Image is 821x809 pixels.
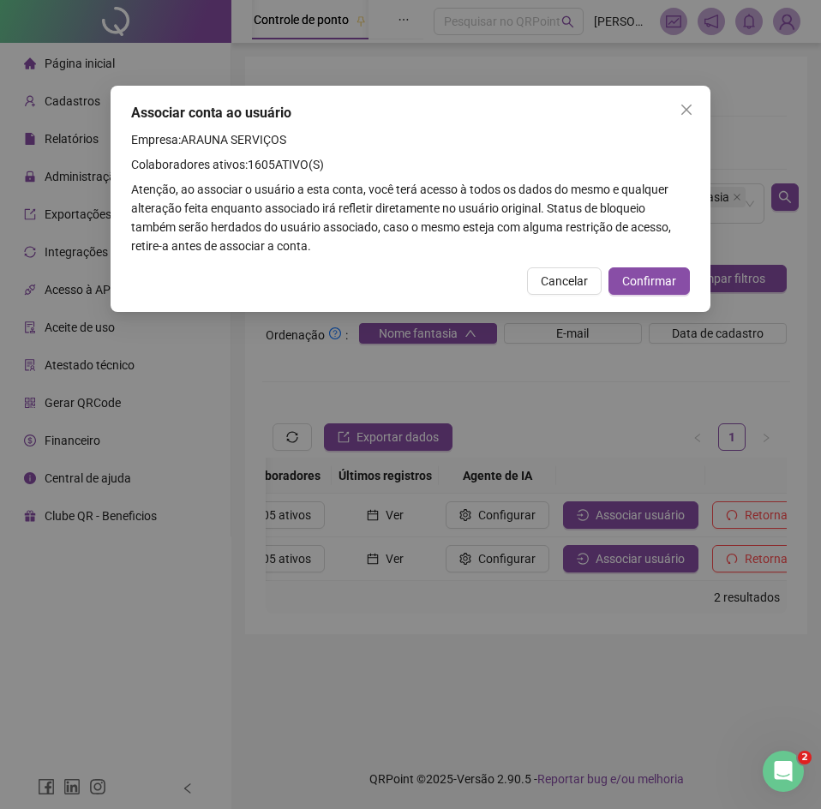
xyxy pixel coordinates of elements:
[131,180,690,255] p: Atenção, ao associar o usuário a esta conta, você terá acesso à todos os dados do mesmo e qualque...
[527,267,602,295] button: Cancelar
[541,272,588,291] span: Cancelar
[673,96,700,123] button: Close
[131,103,690,123] div: Associar conta ao usuário
[763,751,804,792] iframe: Intercom live chat
[608,267,690,295] button: Confirmar
[131,155,690,174] h4: Colaboradores ativos: 1605 ATIVO(S)
[622,272,676,291] span: Confirmar
[131,130,690,149] h4: Empresa: ARAUNA SERVIÇOS
[680,103,693,117] span: close
[798,751,812,764] span: 2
